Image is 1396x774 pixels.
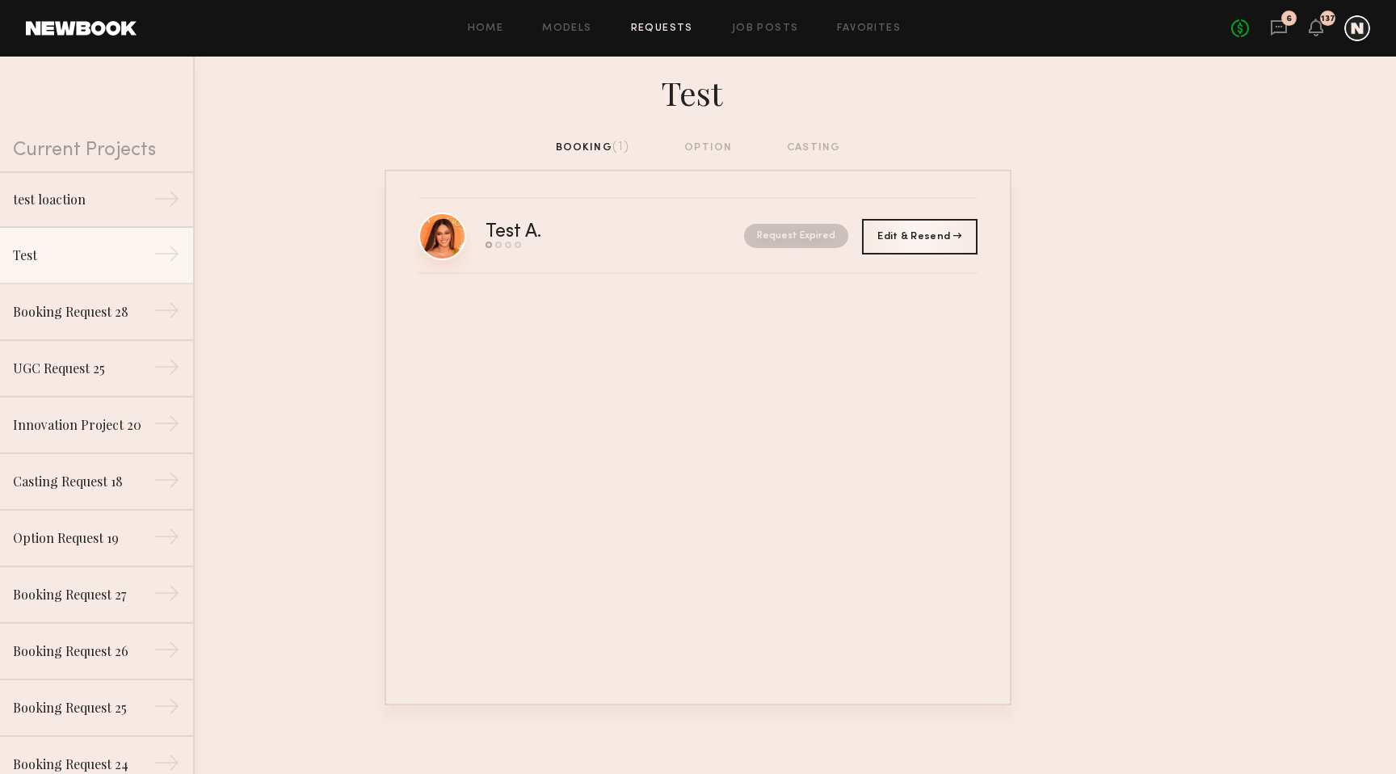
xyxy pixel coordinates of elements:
a: Models [542,23,591,34]
div: → [153,580,180,612]
a: Job Posts [732,23,799,34]
div: UGC Request 25 [13,359,153,378]
div: Booking Request 25 [13,698,153,717]
div: → [153,186,180,218]
a: Requests [631,23,693,34]
div: Booking Request 24 [13,755,153,774]
div: Innovation Project 20 [13,415,153,435]
nb-request-status: Request Expired [744,224,848,248]
div: test loaction [13,190,153,209]
a: Home [468,23,504,34]
div: Booking Request 28 [13,302,153,322]
div: → [153,241,180,273]
div: Test [385,69,1011,113]
a: Favorites [837,23,901,34]
div: Test [13,246,153,265]
div: Test A. [486,223,643,242]
div: Booking Request 26 [13,641,153,661]
div: 6 [1286,15,1292,23]
div: → [153,637,180,669]
span: Edit & Resend [877,232,961,242]
div: → [153,410,180,443]
div: Option Request 19 [13,528,153,548]
div: → [153,354,180,386]
div: → [153,524,180,556]
div: → [153,297,180,330]
a: Test A.Request Expired [418,199,978,274]
div: → [153,467,180,499]
div: Booking Request 27 [13,585,153,604]
div: 137 [1321,15,1335,23]
div: Casting Request 18 [13,472,153,491]
a: 6 [1270,19,1288,39]
div: → [153,693,180,726]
